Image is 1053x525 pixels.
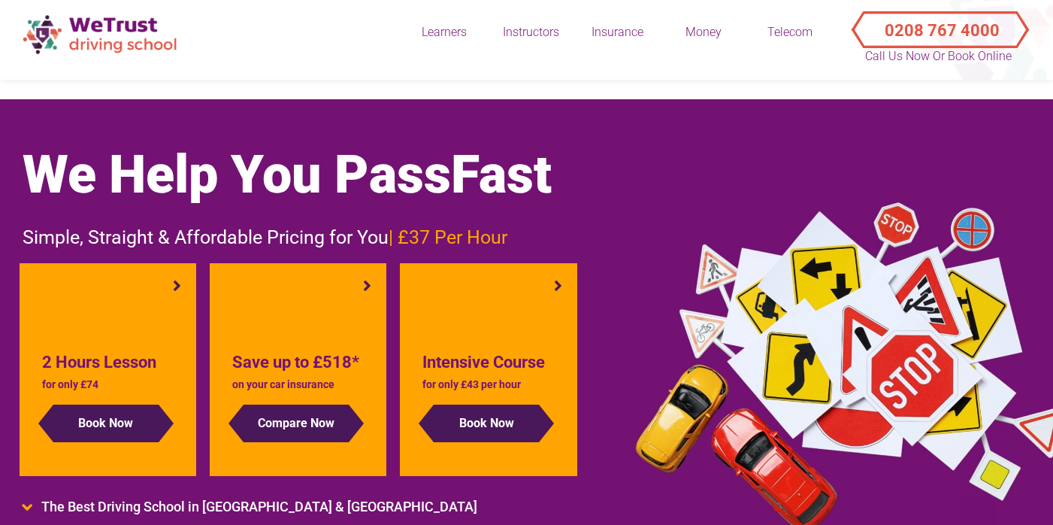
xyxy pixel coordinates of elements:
h4: Intensive Course [422,350,555,375]
span: for only £43 per hour [422,378,521,390]
div: Money [666,24,741,41]
span: We Help You Pass [23,144,552,205]
span: | £37 Per Hour [389,226,507,248]
li: The Best Driving School in [GEOGRAPHIC_DATA] & [GEOGRAPHIC_DATA] [23,499,878,515]
span: on your car insurance [232,378,334,390]
div: Insurance [579,24,655,41]
span: for only £74 [42,378,98,390]
span: Fast [451,144,552,205]
button: Book Now [434,405,539,442]
a: Call Us Now or Book Online 0208 767 4000 [839,8,1038,38]
div: Learners [407,24,482,41]
a: Intensive Course for only £43 per hour Book Now [422,308,555,442]
h4: Save up to £518* [232,350,365,375]
div: Telecom [752,24,828,41]
span: Simple, Straight & Affordable Pricing for You [23,226,507,248]
button: Book Now [53,405,159,442]
img: svg%3E [42,308,76,342]
h4: 2 Hours Lesson [42,350,174,375]
a: Save up to £518* on your car insurance Compare Now [232,308,365,442]
button: Compare Now [244,405,349,442]
button: Call Us Now or Book Online [858,8,1019,38]
a: 2 Hours Lesson for only £74 Book Now [42,308,174,442]
p: Call Us Now or Book Online [864,47,1014,65]
img: svg%3E [422,308,449,342]
img: svg%3E [232,308,268,342]
div: Instructors [493,24,568,41]
img: wetrust-ds-logo.png [15,8,188,61]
